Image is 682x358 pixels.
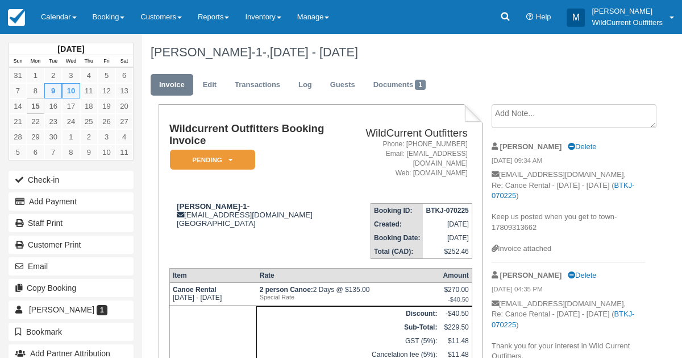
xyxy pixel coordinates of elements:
[492,285,645,297] em: [DATE] 04:35 PM
[173,286,217,294] strong: Canoe Rental
[567,9,585,27] div: M
[98,55,115,68] th: Fri
[426,207,468,215] strong: BTKJ-070225
[27,55,44,68] th: Mon
[80,55,98,68] th: Thu
[9,145,27,160] a: 5
[260,286,313,294] strong: 2 person Canoe
[115,114,133,129] a: 27
[592,6,663,17] p: [PERSON_NAME]
[371,231,423,245] th: Booking Date:
[115,98,133,114] a: 20
[27,83,44,98] a: 8
[226,74,289,96] a: Transactions
[151,46,645,59] h1: [PERSON_NAME]-1-,
[80,68,98,83] a: 4
[526,14,534,21] i: Help
[9,192,134,211] button: Add Payment
[9,257,134,275] button: Email
[62,129,80,145] a: 1
[44,129,62,145] a: 30
[98,129,115,145] a: 3
[115,55,133,68] th: Sat
[9,279,134,297] button: Copy Booking
[27,68,44,83] a: 1
[8,9,25,26] img: checkfront-main-nav-mini-logo.png
[194,74,225,96] a: Edit
[260,294,438,301] em: Special Rate
[115,68,133,83] a: 6
[9,68,27,83] a: 31
[27,114,44,129] a: 22
[257,283,440,306] td: 2 Days @ $135.00
[44,98,62,114] a: 16
[365,74,434,96] a: Documents1
[80,98,98,114] a: 18
[9,171,134,189] button: Check-in
[177,202,249,211] strong: [PERSON_NAME]-1-
[322,74,364,96] a: Guests
[9,129,27,145] a: 28
[169,283,256,306] td: [DATE] - [DATE]
[98,114,115,129] a: 26
[151,74,193,96] a: Invoice
[423,217,472,231] td: [DATE]
[27,98,44,114] a: 15
[9,114,27,129] a: 21
[9,83,27,98] a: 7
[170,150,255,170] em: Pending
[169,149,251,170] a: Pending
[443,296,468,303] em: -$40.50
[97,305,107,315] span: 1
[44,83,62,98] a: 9
[290,74,321,96] a: Log
[371,245,423,259] th: Total (CAD):
[345,139,468,179] address: Phone: [PHONE_NUMBER] Email: [EMAIL_ADDRESS][DOMAIN_NAME] Web: [DOMAIN_NAME]
[423,231,472,245] td: [DATE]
[440,307,472,321] td: -$40.50
[9,214,134,232] a: Staff Print
[270,45,358,59] span: [DATE] - [DATE]
[415,80,426,90] span: 1
[27,129,44,145] a: 29
[98,83,115,98] a: 12
[27,145,44,160] a: 6
[345,127,468,139] h2: WildCurrent Outfitters
[492,310,634,329] a: BTKJ-070225
[371,204,423,218] th: Booking ID:
[443,286,468,303] div: $270.00
[80,145,98,160] a: 9
[9,323,134,341] button: Bookmark
[592,17,663,28] p: WildCurrent Outfitters
[257,320,440,334] th: Sub-Total:
[500,142,562,151] strong: [PERSON_NAME]
[29,305,94,314] span: [PERSON_NAME]
[568,142,596,151] a: Delete
[44,114,62,129] a: 23
[9,55,27,68] th: Sun
[500,271,562,279] strong: [PERSON_NAME]
[115,83,133,98] a: 13
[9,301,134,319] a: [PERSON_NAME] 1
[9,236,134,254] a: Customer Print
[115,129,133,145] a: 4
[98,145,115,160] a: 10
[169,202,340,228] div: [EMAIL_ADDRESS][DOMAIN_NAME] [GEOGRAPHIC_DATA]
[98,68,115,83] a: 5
[80,129,98,145] a: 2
[57,44,84,54] strong: [DATE]
[169,269,256,283] th: Item
[169,123,340,146] h1: Wildcurrent Outfitters Booking Invoice
[80,83,98,98] a: 11
[9,98,27,114] a: 14
[62,55,80,68] th: Wed
[492,156,645,168] em: [DATE] 09:34 AM
[44,145,62,160] a: 7
[492,170,645,244] p: [EMAIL_ADDRESS][DOMAIN_NAME], Re: Canoe Rental - [DATE] - [DATE] ( ) Keep us posted when you get ...
[257,307,440,321] th: Discount:
[536,13,551,21] span: Help
[62,83,80,98] a: 10
[440,269,472,283] th: Amount
[62,68,80,83] a: 3
[440,320,472,334] td: $229.50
